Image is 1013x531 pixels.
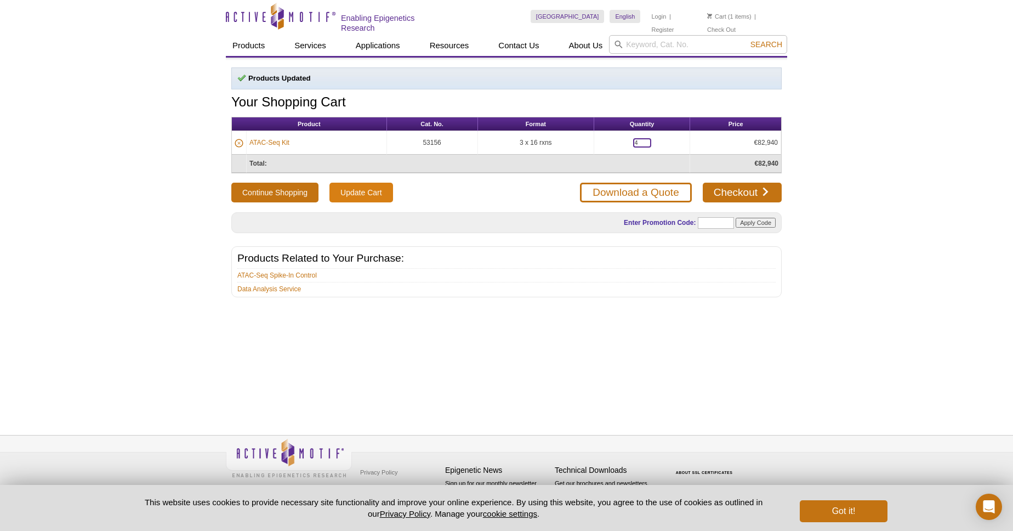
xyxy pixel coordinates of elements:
[526,121,546,127] span: Format
[531,10,605,23] a: [GEOGRAPHIC_DATA]
[754,10,756,23] li: |
[483,509,537,518] button: cookie settings
[676,471,733,474] a: ABOUT SSL CERTIFICATES
[800,500,887,522] button: Got it!
[630,121,655,127] span: Quantity
[237,284,301,294] a: Data Analysis Service
[357,481,415,497] a: Terms & Conditions
[610,10,640,23] a: English
[492,35,545,56] a: Contact Us
[237,253,776,263] h2: Products Related to Your Purchase:
[445,466,549,475] h4: Epigenetic News
[231,183,318,202] button: Continue Shopping
[423,35,476,56] a: Resources
[380,509,430,518] a: Privacy Policy
[580,183,691,202] a: Download a Quote
[249,138,289,148] a: ATAC-Seq Kit
[387,131,478,155] td: 53156
[298,121,321,127] span: Product
[349,35,407,56] a: Applications
[329,183,392,202] input: Update Cart
[237,74,776,83] p: Products Updated
[555,479,659,507] p: Get our brochures and newsletters, or request them by mail.
[555,466,659,475] h4: Technical Downloads
[609,35,787,54] input: Keyword, Cat. No.
[249,160,267,167] strong: Total:
[690,131,781,155] td: €82,940
[669,10,671,23] li: |
[750,40,782,49] span: Search
[445,479,549,516] p: Sign up for our monthly newsletter highlighting recent publications in the field of epigenetics.
[736,218,776,228] input: Apply Code
[747,39,786,49] button: Search
[664,455,747,479] table: Click to Verify - This site chose Symantec SSL for secure e-commerce and confidential communicati...
[755,160,778,167] strong: €82,940
[562,35,610,56] a: About Us
[420,121,443,127] span: Cat. No.
[707,10,752,23] li: (1 items)
[341,13,450,33] h2: Enabling Epigenetics Research
[651,13,666,20] a: Login
[478,131,594,155] td: 3 x 16 rxns
[357,464,400,481] a: Privacy Policy
[707,13,726,20] a: Cart
[623,219,696,227] label: Enter Promotion Code:
[237,270,317,280] a: ATAC-Seq Spike-In Control
[288,35,333,56] a: Services
[126,496,782,519] p: This website uses cookies to provide necessary site functionality and improve your online experie...
[703,183,782,202] a: Checkout
[707,26,736,33] a: Check Out
[226,436,352,480] img: Active Motif,
[729,121,743,127] span: Price
[231,95,782,111] h1: Your Shopping Cart
[707,13,712,19] img: Your Cart
[651,26,674,33] a: Register
[226,35,271,56] a: Products
[976,494,1002,520] div: Open Intercom Messenger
